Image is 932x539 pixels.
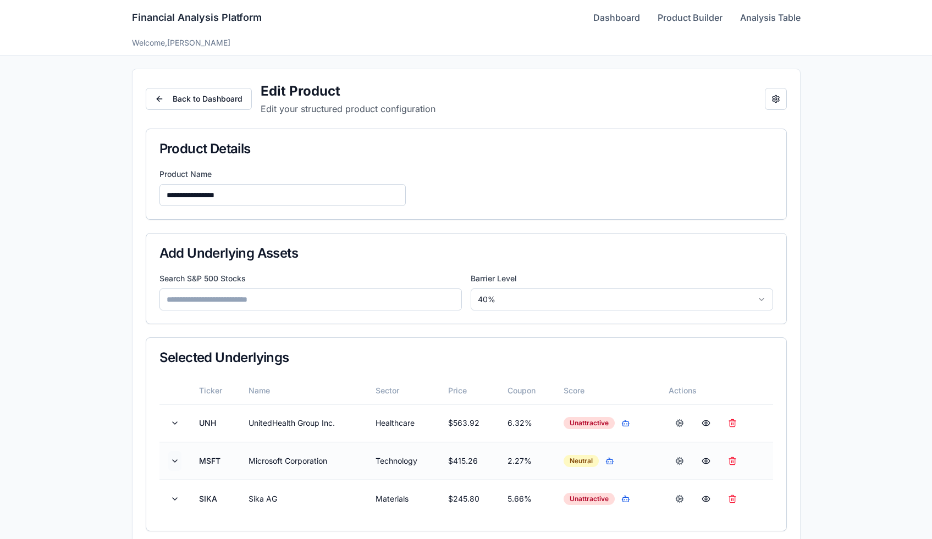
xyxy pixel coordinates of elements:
[564,417,615,429] div: Unattractive
[658,11,723,24] a: Product Builder
[564,455,599,467] div: Neutral
[439,404,499,442] td: $ 563.92
[240,442,367,480] td: Microsoft Corporation
[240,404,367,442] td: UnitedHealth Group Inc.
[499,377,554,404] th: Coupon
[240,377,367,404] th: Name
[499,442,554,480] td: 2.27 %
[499,404,554,442] td: 6.32 %
[240,480,367,518] td: Sika AG
[190,377,240,404] th: Ticker
[190,480,240,518] td: SIKA
[159,247,773,260] div: Add Underlying Assets
[159,142,773,155] div: Product Details
[499,480,554,518] td: 5.66 %
[367,480,439,518] td: Materials
[261,102,435,115] p: Edit your structured product configuration
[593,11,640,24] a: Dashboard
[190,404,240,442] td: UNH
[660,377,773,404] th: Actions
[159,273,462,284] label: Search S&P 500 Stocks
[564,493,615,505] div: Unattractive
[132,10,262,25] h1: Financial Analysis Platform
[367,377,439,404] th: Sector
[555,377,660,404] th: Score
[439,480,499,518] td: $ 245.80
[740,11,801,24] a: Analysis Table
[439,442,499,480] td: $ 415.26
[132,37,801,48] div: Welcome, [PERSON_NAME]
[159,351,773,364] div: Selected Underlyings
[146,88,252,110] button: Back to Dashboard
[367,442,439,480] td: Technology
[439,377,499,404] th: Price
[159,169,773,180] label: Product Name
[190,442,240,480] td: MSFT
[367,404,439,442] td: Healthcare
[471,273,773,284] label: Barrier Level
[261,82,435,100] h2: Edit Product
